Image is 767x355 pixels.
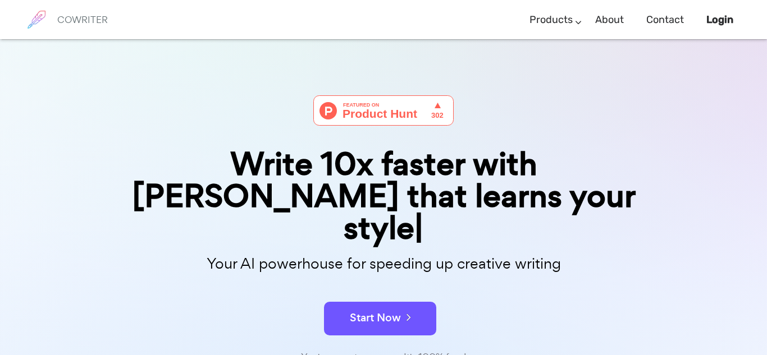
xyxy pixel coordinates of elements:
div: Write 10x faster with [PERSON_NAME] that learns your style [103,148,664,245]
a: Login [706,3,733,36]
button: Start Now [324,302,436,335]
p: Your AI powerhouse for speeding up creative writing [103,252,664,276]
b: Login [706,13,733,26]
a: Contact [646,3,684,36]
img: Cowriter - Your AI buddy for speeding up creative writing | Product Hunt [313,95,454,126]
a: About [595,3,624,36]
img: brand logo [22,6,51,34]
h6: COWRITER [57,15,108,25]
a: Products [529,3,573,36]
